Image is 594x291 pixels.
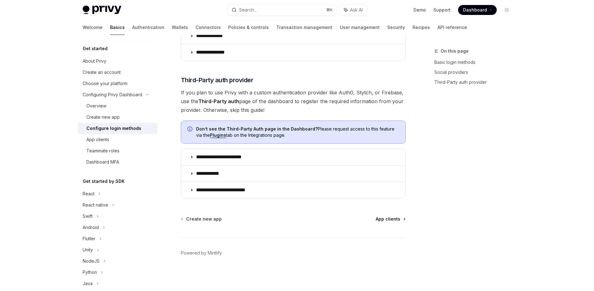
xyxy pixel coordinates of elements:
[86,147,119,155] div: Teammate roles
[78,78,157,89] a: Choose your platform
[376,216,405,222] a: App clients
[181,88,406,114] span: If you plan to use Privy with a custom authentication provider like Auth0, Stytch, or Firebase, u...
[186,216,222,222] span: Create new app
[181,216,222,222] a: Create new app
[78,134,157,145] a: App clients
[350,7,363,13] span: Ask AI
[78,55,157,67] a: About Privy
[83,80,128,87] div: Choose your platform
[83,201,108,209] div: React native
[433,7,451,13] a: Support
[83,57,106,65] div: About Privy
[227,4,336,16] button: Search...⌘K
[110,20,125,35] a: Basics
[210,132,226,138] a: Plugins
[196,20,221,35] a: Connectors
[83,280,93,287] div: Java
[86,125,141,132] div: Configure login methods
[181,76,254,84] span: Third-Party auth provider
[83,20,103,35] a: Welcome
[196,126,318,131] strong: Don’t see the Third-Party Auth page in the Dashboard?
[276,20,332,35] a: Transaction management
[458,5,497,15] a: Dashboard
[413,20,430,35] a: Recipes
[376,216,400,222] span: App clients
[181,250,222,256] a: Powered by Mintlify
[340,20,380,35] a: User management
[86,158,119,166] div: Dashboard MFA
[78,112,157,123] a: Create new app
[413,7,426,13] a: Demo
[83,190,94,198] div: React
[86,136,109,143] div: App clients
[198,98,239,104] strong: Third-Party auth
[502,5,512,15] button: Toggle dark mode
[86,102,106,110] div: Overview
[83,212,93,220] div: Swift
[434,77,517,87] a: Third-Party auth provider
[83,91,142,98] div: Configuring Privy Dashboard
[132,20,164,35] a: Authentication
[83,69,121,76] div: Create an account
[78,156,157,168] a: Dashboard MFA
[86,113,120,121] div: Create new app
[83,257,99,265] div: NodeJS
[196,126,399,138] span: Please request access to this feature via the tab on the Integrations page.
[83,45,108,52] h5: Get started
[78,67,157,78] a: Create an account
[326,7,333,12] span: ⌘ K
[83,269,97,276] div: Python
[387,20,405,35] a: Security
[239,6,257,14] div: Search...
[228,20,269,35] a: Policies & controls
[78,100,157,112] a: Overview
[83,246,93,254] div: Unity
[437,20,467,35] a: API reference
[434,67,517,77] a: Social providers
[434,57,517,67] a: Basic login methods
[83,224,99,231] div: Android
[83,6,121,14] img: light logo
[463,7,487,13] span: Dashboard
[78,145,157,156] a: Teammate roles
[83,235,95,242] div: Flutter
[83,178,125,185] h5: Get started by SDK
[172,20,188,35] a: Wallets
[441,47,469,55] span: On this page
[340,4,367,16] button: Ask AI
[187,126,194,133] svg: Info
[78,123,157,134] a: Configure login methods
